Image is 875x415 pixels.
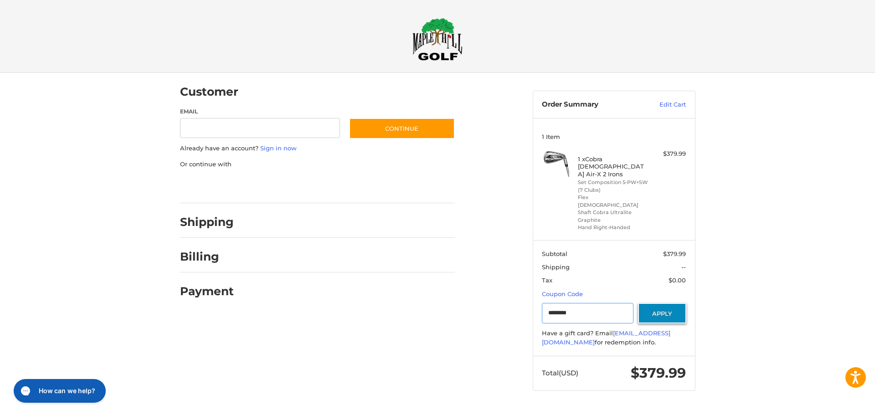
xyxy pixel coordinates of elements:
[542,263,570,271] span: Shipping
[331,178,400,194] iframe: PayPal-venmo
[180,160,455,169] p: Or continue with
[681,263,686,271] span: --
[180,250,233,264] h2: Billing
[254,178,323,194] iframe: PayPal-paylater
[180,215,234,229] h2: Shipping
[349,118,455,139] button: Continue
[542,290,583,297] a: Coupon Code
[578,179,648,194] li: Set Composition 5-PW+SW (7 Clubs)
[542,303,633,323] input: Gift Certificate or Coupon Code
[542,133,686,140] h3: 1 Item
[180,284,234,298] h2: Payment
[542,329,686,347] div: Have a gift card? Email for redemption info.
[542,250,567,257] span: Subtotal
[650,149,686,159] div: $379.99
[669,277,686,284] span: $0.00
[578,224,648,231] li: Hand Right-Handed
[542,277,552,284] span: Tax
[180,144,455,153] p: Already have an account?
[578,194,648,209] li: Flex [DEMOGRAPHIC_DATA]
[640,100,686,109] a: Edit Cart
[177,178,245,194] iframe: PayPal-paypal
[578,155,648,178] h4: 1 x Cobra [DEMOGRAPHIC_DATA] Air-X 2 Irons
[542,100,640,109] h3: Order Summary
[180,85,238,99] h2: Customer
[260,144,297,152] a: Sign in now
[9,376,108,406] iframe: Gorgias live chat messenger
[542,329,670,346] a: [EMAIL_ADDRESS][DOMAIN_NAME]
[578,209,648,224] li: Shaft Cobra Ultralite Graphite
[412,18,463,61] img: Maple Hill Golf
[663,250,686,257] span: $379.99
[180,108,340,116] label: Email
[638,303,686,323] button: Apply
[542,369,578,377] span: Total (USD)
[631,364,686,381] span: $379.99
